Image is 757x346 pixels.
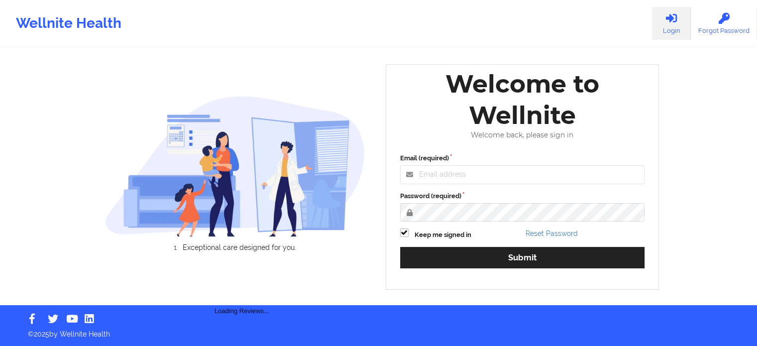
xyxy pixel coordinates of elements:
div: Loading Reviews... [105,268,379,316]
a: Forgot Password [691,7,757,40]
label: Email (required) [400,153,645,163]
input: Email address [400,165,645,184]
img: wellnite-auth-hero_200.c722682e.png [105,96,365,236]
label: Keep me signed in [415,230,471,240]
div: Welcome to Wellnite [393,68,652,131]
a: Reset Password [526,230,578,237]
li: Exceptional care designed for you. [114,243,365,251]
p: © 2025 by Wellnite Health [21,322,736,339]
a: Login [652,7,691,40]
div: Welcome back, please sign in [393,131,652,139]
label: Password (required) [400,191,645,201]
button: Submit [400,247,645,268]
